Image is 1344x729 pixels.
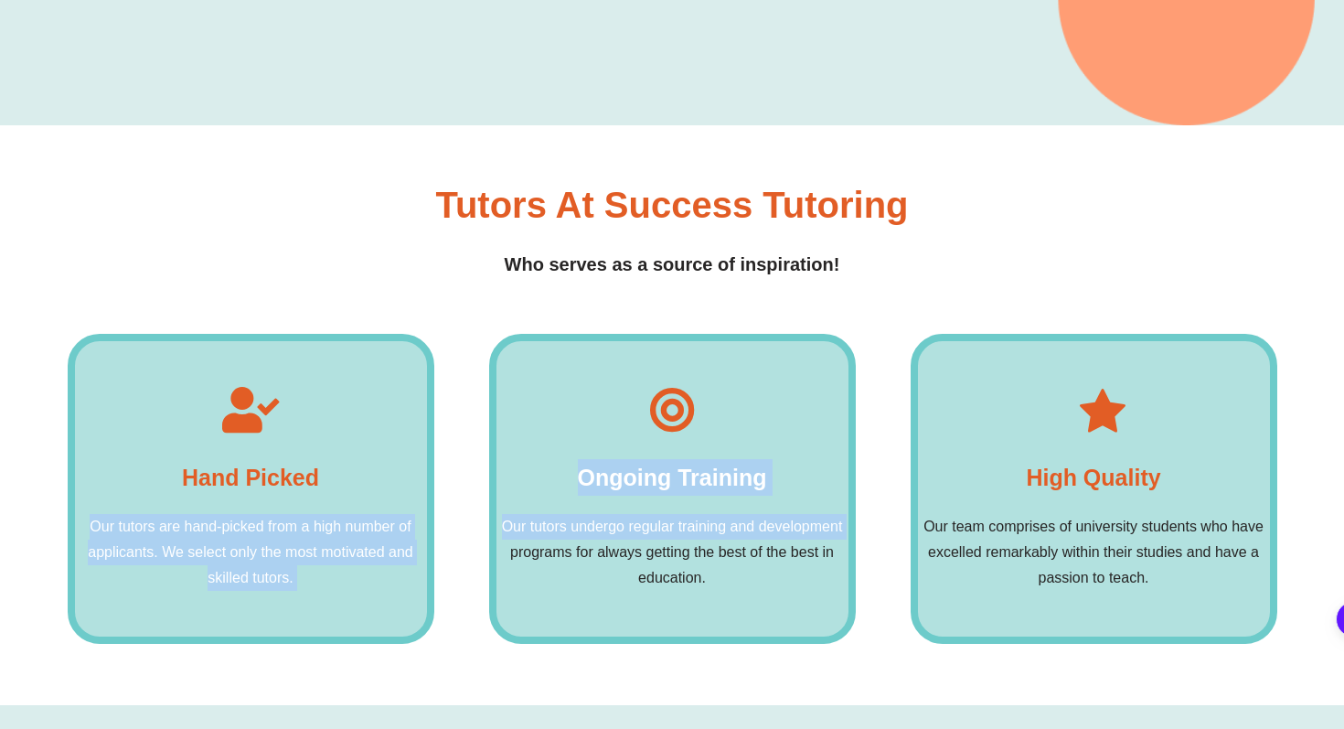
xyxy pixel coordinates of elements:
iframe: Chat Widget [1253,641,1344,729]
h4: High quality [1026,459,1160,496]
p: Our tutors undergo regular training and development programs for always getting the best of the b... [496,514,848,591]
h3: Tutors at Success tutoring [435,187,908,223]
p: Our tutors are hand-picked from a high number of applicants. We select only the most motivated an... [75,514,427,591]
p: Our team comprises of university students who have excelled remarkably within their studies and h... [918,514,1270,591]
h4: Hand picked [182,459,319,496]
h4: Ongoing training [578,459,767,496]
h4: Who serves as a source of inspiration! [491,251,854,279]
